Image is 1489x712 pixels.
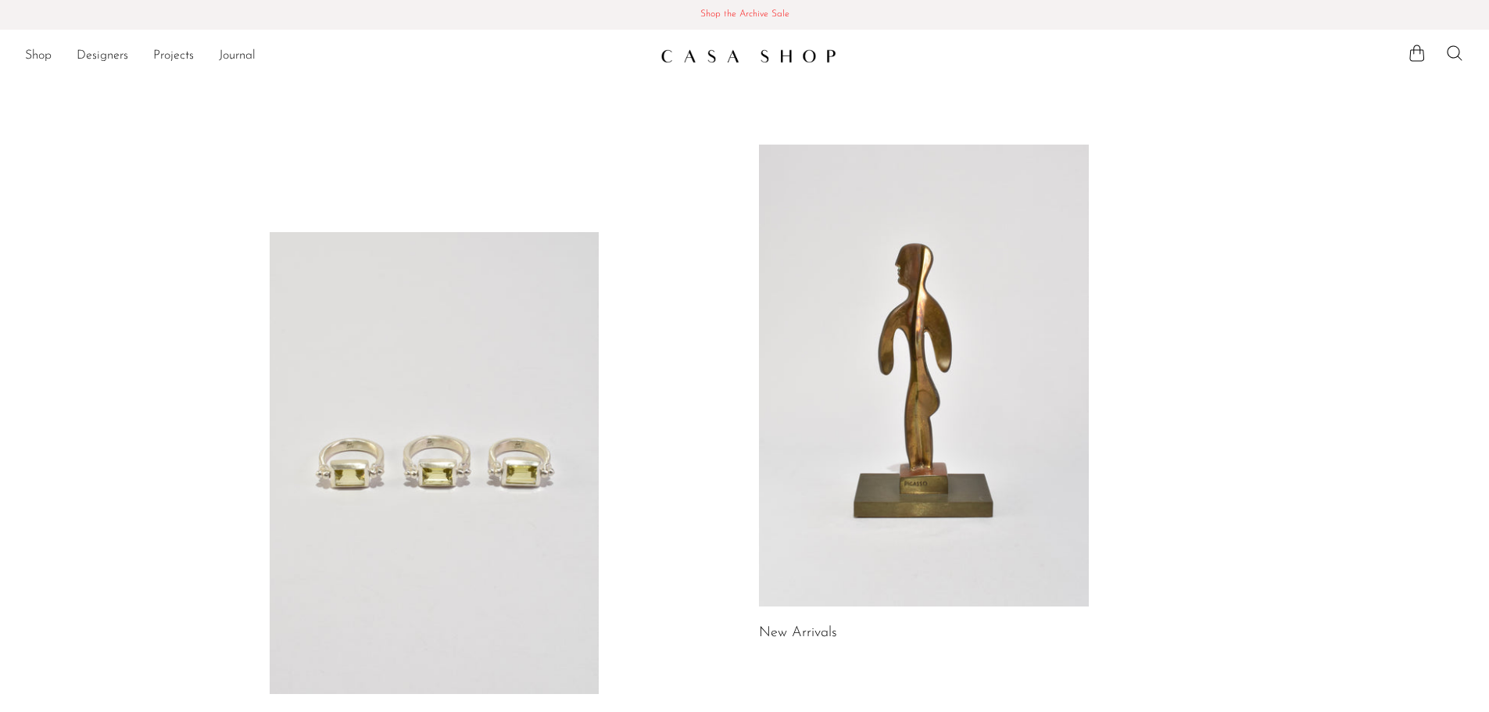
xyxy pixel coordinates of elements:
[759,626,837,640] a: New Arrivals
[153,46,194,66] a: Projects
[77,46,128,66] a: Designers
[219,46,256,66] a: Journal
[25,46,52,66] a: Shop
[13,6,1476,23] span: Shop the Archive Sale
[25,43,648,70] ul: NEW HEADER MENU
[25,43,648,70] nav: Desktop navigation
